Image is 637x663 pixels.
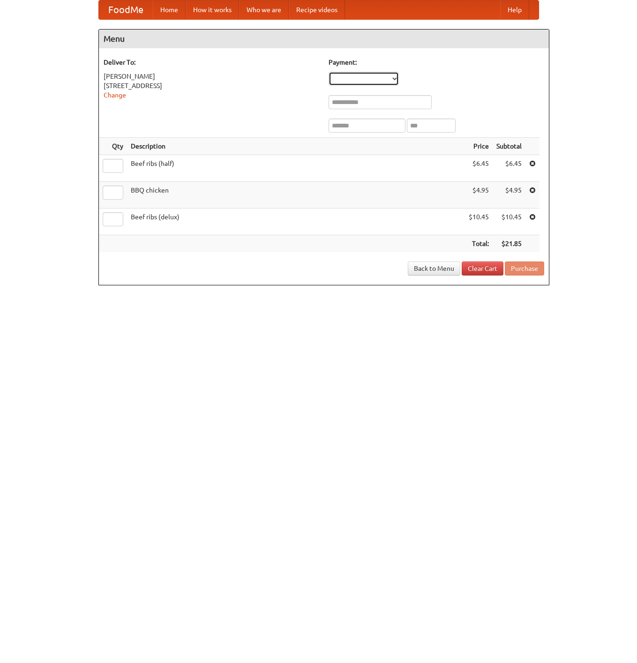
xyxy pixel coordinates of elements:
div: [PERSON_NAME] [104,72,319,81]
a: How it works [186,0,239,19]
td: BBQ chicken [127,182,465,209]
a: FoodMe [99,0,153,19]
td: Beef ribs (half) [127,155,465,182]
td: $4.95 [493,182,525,209]
h5: Deliver To: [104,58,319,67]
td: $10.45 [465,209,493,235]
th: $21.85 [493,235,525,253]
td: $10.45 [493,209,525,235]
td: $6.45 [493,155,525,182]
a: Help [500,0,529,19]
th: Price [465,138,493,155]
a: Home [153,0,186,19]
th: Description [127,138,465,155]
a: Who we are [239,0,289,19]
a: Back to Menu [408,261,460,276]
td: $4.95 [465,182,493,209]
td: $6.45 [465,155,493,182]
h4: Menu [99,30,549,48]
a: Change [104,91,126,99]
td: Beef ribs (delux) [127,209,465,235]
a: Clear Cart [462,261,503,276]
th: Qty [99,138,127,155]
th: Total: [465,235,493,253]
button: Purchase [505,261,544,276]
th: Subtotal [493,138,525,155]
div: [STREET_ADDRESS] [104,81,319,90]
h5: Payment: [329,58,544,67]
a: Recipe videos [289,0,345,19]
